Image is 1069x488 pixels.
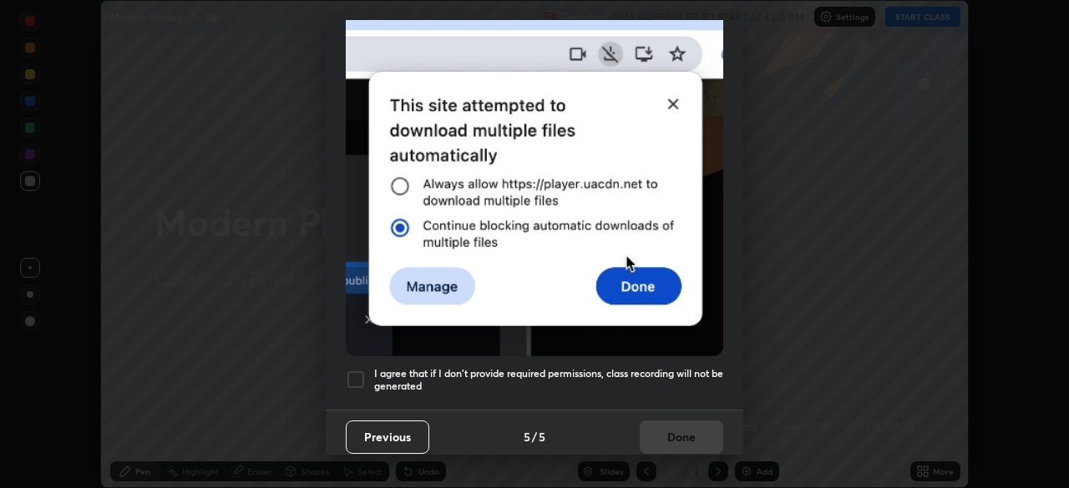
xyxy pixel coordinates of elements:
[374,367,723,393] h5: I agree that if I don't provide required permissions, class recording will not be generated
[346,420,429,454] button: Previous
[539,428,545,445] h4: 5
[524,428,530,445] h4: 5
[532,428,537,445] h4: /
